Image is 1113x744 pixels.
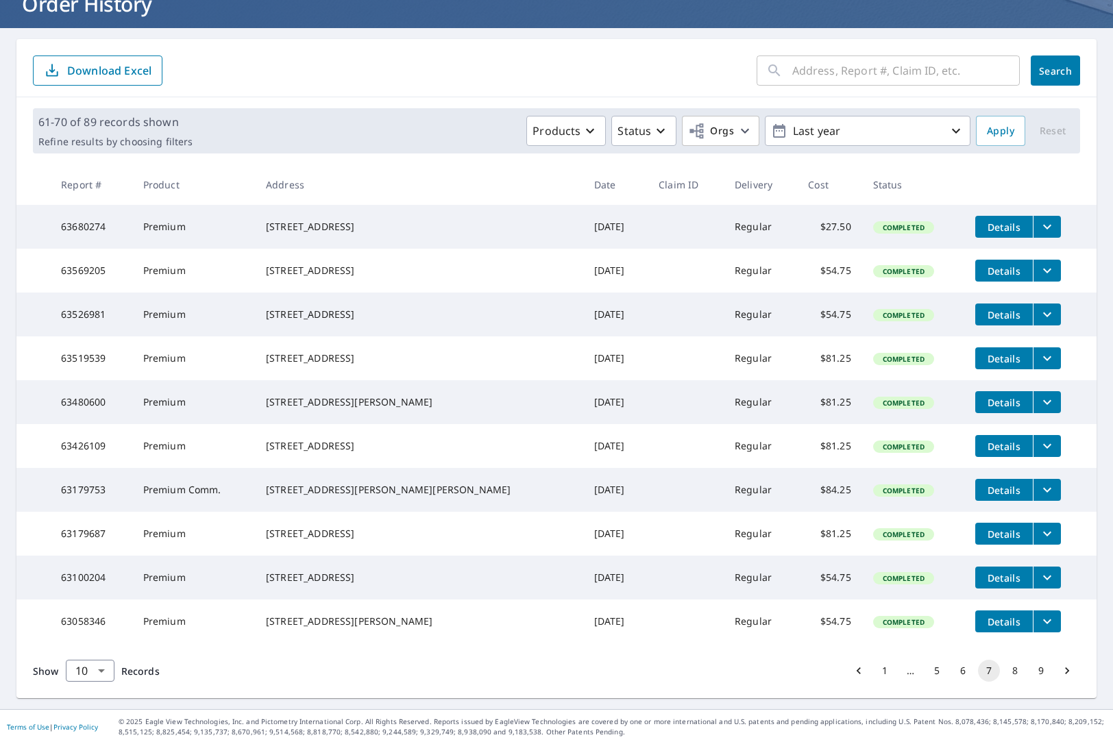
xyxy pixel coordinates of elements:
td: [DATE] [583,468,648,512]
button: Go to page 5 [926,660,948,682]
td: $54.75 [797,249,862,293]
p: © 2025 Eagle View Technologies, Inc. and Pictometry International Corp. All Rights Reserved. Repo... [119,717,1106,737]
button: Go to page 1 [874,660,896,682]
div: [STREET_ADDRESS] [266,264,572,277]
span: Completed [874,398,933,408]
td: Premium [132,249,255,293]
td: Regular [724,468,797,512]
button: Status [611,116,676,146]
td: 63680274 [50,205,132,249]
td: Premium [132,336,255,380]
button: detailsBtn-63480600 [975,391,1033,413]
button: filesDropdownBtn-63100204 [1033,567,1061,588]
span: Completed [874,573,933,583]
input: Address, Report #, Claim ID, etc. [792,51,1020,90]
button: detailsBtn-63569205 [975,260,1033,282]
button: detailsBtn-63179753 [975,479,1033,501]
div: 10 [66,652,114,690]
div: [STREET_ADDRESS] [266,439,572,453]
button: Go to page 9 [1030,660,1052,682]
td: [DATE] [583,336,648,380]
span: Show [33,665,59,678]
p: Status [617,123,651,139]
th: Date [583,164,648,205]
div: [STREET_ADDRESS] [266,527,572,541]
a: Terms of Use [7,722,49,732]
p: Download Excel [67,63,151,78]
div: [STREET_ADDRESS][PERSON_NAME][PERSON_NAME] [266,483,572,497]
td: $81.25 [797,380,862,424]
button: page 7 [978,660,1000,682]
td: 63526981 [50,293,132,336]
button: detailsBtn-63680274 [975,216,1033,238]
button: filesDropdownBtn-63058346 [1033,610,1061,632]
span: Completed [874,310,933,320]
button: Last year [765,116,970,146]
button: detailsBtn-63426109 [975,435,1033,457]
th: Cost [797,164,862,205]
span: Completed [874,530,933,539]
span: Details [983,352,1025,365]
div: Show 10 records [66,660,114,682]
td: [DATE] [583,556,648,599]
td: [DATE] [583,249,648,293]
td: Premium [132,424,255,468]
td: Premium [132,380,255,424]
span: Completed [874,266,933,276]
div: … [900,664,922,678]
button: Orgs [682,116,759,146]
p: Products [533,123,580,139]
button: Apply [976,116,1025,146]
span: Details [983,396,1025,409]
td: Regular [724,380,797,424]
td: 63426109 [50,424,132,468]
td: $81.25 [797,336,862,380]
td: Regular [724,293,797,336]
p: Last year [787,119,948,143]
button: detailsBtn-63526981 [975,303,1033,325]
button: Go to next page [1056,660,1078,682]
div: [STREET_ADDRESS] [266,308,572,321]
span: Completed [874,486,933,495]
th: Status [862,164,964,205]
div: [STREET_ADDRESS] [266,351,572,365]
button: filesDropdownBtn-63519539 [1033,347,1061,369]
td: Regular [724,424,797,468]
span: Completed [874,223,933,232]
td: $27.50 [797,205,862,249]
span: Details [983,615,1025,628]
span: Completed [874,617,933,627]
td: 63519539 [50,336,132,380]
span: Orgs [688,123,734,140]
td: $84.25 [797,468,862,512]
span: Details [983,528,1025,541]
span: Search [1042,64,1069,77]
td: $54.75 [797,556,862,599]
button: filesDropdownBtn-63680274 [1033,216,1061,238]
td: $54.75 [797,293,862,336]
td: Premium [132,293,255,336]
p: Refine results by choosing filters [38,136,193,148]
p: 61-70 of 89 records shown [38,114,193,130]
span: Records [121,665,160,678]
td: $81.25 [797,512,862,556]
span: Details [983,264,1025,277]
a: Privacy Policy [53,722,98,732]
td: [DATE] [583,512,648,556]
td: Regular [724,249,797,293]
th: Claim ID [648,164,724,205]
button: Go to page 6 [952,660,974,682]
span: Details [983,484,1025,497]
button: filesDropdownBtn-63569205 [1033,260,1061,282]
td: 63569205 [50,249,132,293]
button: Search [1031,55,1080,86]
nav: pagination navigation [846,660,1080,682]
button: detailsBtn-63519539 [975,347,1033,369]
td: Premium [132,556,255,599]
span: Details [983,440,1025,453]
span: Completed [874,442,933,451]
td: 63480600 [50,380,132,424]
div: [STREET_ADDRESS] [266,220,572,234]
td: [DATE] [583,205,648,249]
td: [DATE] [583,380,648,424]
